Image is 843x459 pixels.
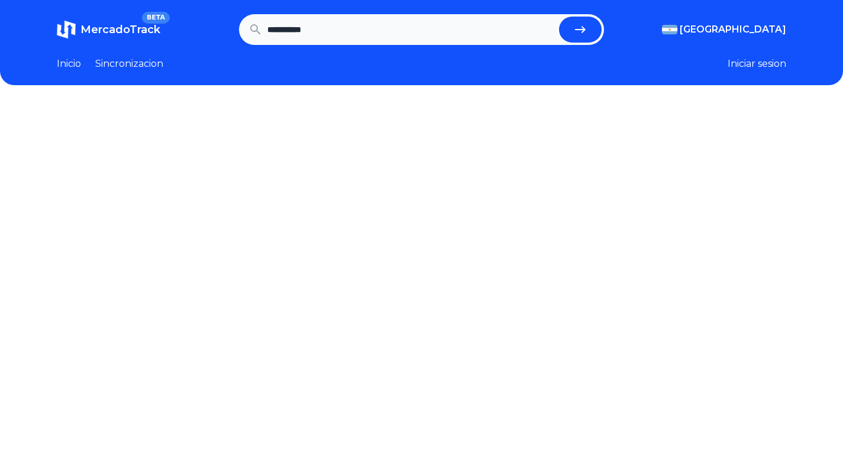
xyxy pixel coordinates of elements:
[728,57,786,71] button: Iniciar sesion
[95,57,163,71] a: Sincronizacion
[57,20,76,39] img: MercadoTrack
[80,23,160,36] span: MercadoTrack
[662,22,786,37] button: [GEOGRAPHIC_DATA]
[57,20,160,39] a: MercadoTrackBETA
[662,25,677,34] img: Argentina
[680,22,786,37] span: [GEOGRAPHIC_DATA]
[142,12,170,24] span: BETA
[57,57,81,71] a: Inicio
